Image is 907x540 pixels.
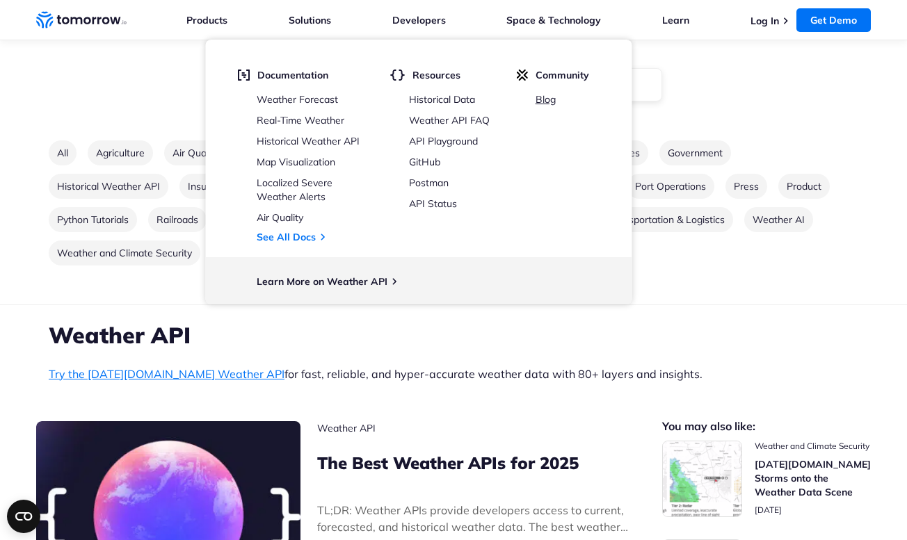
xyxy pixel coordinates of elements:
img: brackets.svg [390,69,406,81]
h3: [DATE][DOMAIN_NAME] Storms onto the Weather Data Scene [755,457,871,499]
a: API Status [409,197,457,210]
a: Go to category Agriculture [88,140,153,165]
a: Postman [409,177,449,189]
img: doc.svg [238,69,250,81]
a: Learn [662,14,689,26]
a: Developers [392,14,446,26]
a: Home link [36,10,127,31]
a: See All Docs [257,231,316,243]
a: Get Demo [796,8,871,32]
a: Historical Weather API [257,135,360,147]
a: Go to category Python Tutorials [49,207,137,232]
a: Real-Time Weather [257,114,344,126]
h2: You may also like: [662,421,871,432]
span: publish date [755,505,782,515]
a: Go to all categories [49,140,77,165]
a: Try the [DATE][DOMAIN_NAME] Weather API [49,367,284,381]
a: API Playground [409,135,478,147]
span: post catecory [755,441,871,452]
a: Go to category Weather and Climate Security [49,240,200,265]
img: tio-c.svg [517,69,529,81]
a: Go to category Historical Weather API [49,174,168,199]
a: Map Visualization [257,156,335,168]
span: Resources [412,69,460,81]
a: Space & Technology [506,14,601,26]
a: Log In [751,15,779,27]
p: post excerpt [317,502,633,535]
span: post catecory [317,421,633,435]
a: Go to category Press [725,174,767,199]
a: Solutions [289,14,331,26]
a: Go to category Weather AI [744,207,813,232]
ul: Blog categories list [49,140,858,265]
a: GitHub [409,156,440,168]
h1: Weather API [49,320,858,350]
a: Air Quality [257,211,303,224]
a: Go to category Insurance [179,174,240,199]
p: for fast, reliable, and hyper-accurate weather data with 80+ layers and insights. [49,366,858,382]
a: Products [186,14,227,26]
a: Read Tomorrow.io Storms onto the Weather Data Scene [662,441,871,517]
h3: The Best Weather APIs for 2025 [317,452,633,474]
a: Learn More on Weather API [257,275,387,288]
a: Blog [536,93,556,106]
a: Weather API FAQ [409,114,490,126]
a: Go to category Railroads [148,207,207,232]
span: Documentation [257,69,328,81]
button: Open CMP widget [7,500,40,533]
a: Go to category Air Quality API [164,140,246,165]
a: Historical Data [409,93,475,106]
a: Go to category Product [778,174,830,199]
a: Go to category Port Operations [627,174,714,199]
a: Localized Severe Weather Alerts [257,177,332,203]
span: Community [536,69,589,81]
a: Weather Forecast [257,93,338,106]
a: Go to category Transportation & Logistics [601,207,733,232]
a: Go to category Government [659,140,731,165]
